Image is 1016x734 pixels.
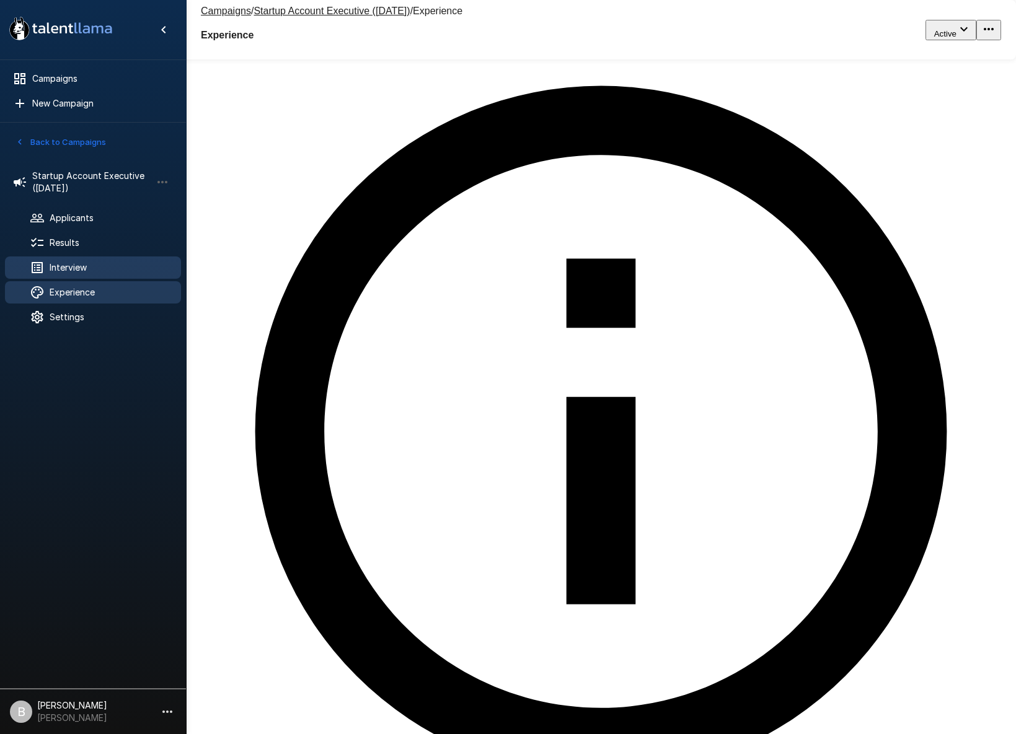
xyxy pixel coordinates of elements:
span: Experience [413,6,462,16]
u: Startup Account Executive ([DATE]) [254,6,410,16]
span: / [410,6,413,16]
span: / [251,6,254,16]
u: Campaigns [201,6,251,16]
button: Active [925,20,976,40]
h4: Experience [201,30,462,41]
